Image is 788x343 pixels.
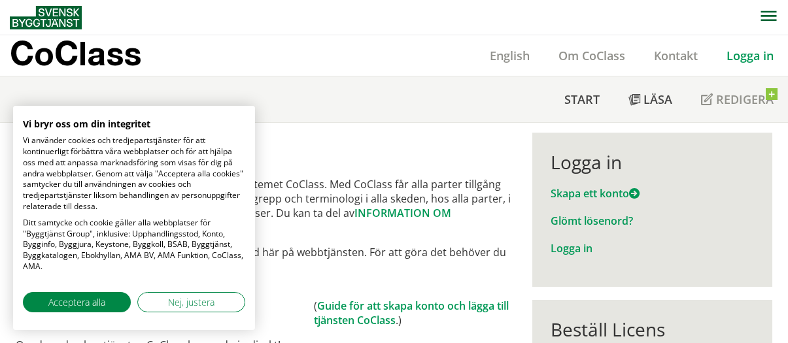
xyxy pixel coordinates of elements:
[10,46,141,61] p: CoClass
[16,245,513,288] p: Du kan titta på CoClass tabeller helt utan kostnad här på webbtjänsten. För att göra det behöver ...
[10,35,169,76] a: CoClass
[314,299,509,327] a: Guide för att skapa konto och lägga till tjänsten CoClass
[23,135,245,212] p: Vi använder cookies och tredjepartstjänster för att kontinuerligt förbättra våra webbplatser och ...
[16,143,513,167] h1: Roligt att se dig här!
[23,292,131,312] button: Acceptera alla cookies
[23,218,245,272] p: Ditt samtycke och cookie gäller alla webbplatser för "Byggtjänst Group", inklusive: Upphandlingss...
[10,6,82,29] img: Svensk Byggtjänst
[48,295,105,309] span: Acceptera alla
[314,299,514,327] td: ( .)
[23,118,245,130] h2: Vi bryr oss om din integritet
[551,214,633,228] a: Glömt lösenord?
[614,76,687,122] a: Läsa
[640,48,712,63] a: Kontakt
[643,91,672,107] span: Läsa
[544,48,640,63] a: Om CoClass
[564,91,600,107] span: Start
[475,48,544,63] a: English
[16,177,513,235] p: Här är det nya svenska digitala klassifikationssystemet CoClass. Med CoClass får alla parter till...
[551,186,640,201] a: Skapa ett konto
[551,318,753,340] div: Beställ Licens
[137,292,245,312] button: Justera cookie preferenser
[712,48,788,63] a: Logga in
[551,151,753,173] div: Logga in
[551,241,592,255] a: Logga in
[550,76,614,122] a: Start
[168,295,214,309] span: Nej, justera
